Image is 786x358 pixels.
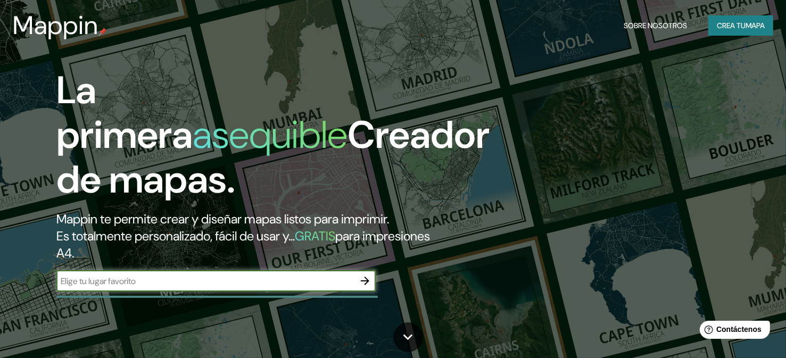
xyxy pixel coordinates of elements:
[13,9,98,42] font: Mappin
[56,275,354,287] input: Elige tu lugar favorito
[624,21,687,30] font: Sobre nosotros
[56,228,430,261] font: para impresiones A4.
[619,15,691,36] button: Sobre nosotros
[717,21,746,30] font: Crea tu
[56,110,490,204] font: Creador de mapas.
[56,65,193,160] font: La primera
[56,228,295,244] font: Es totalmente personalizado, fácil de usar y...
[708,15,773,36] button: Crea tumapa
[746,21,765,30] font: mapa
[56,211,389,227] font: Mappin te permite crear y diseñar mapas listos para imprimir.
[691,317,774,346] iframe: Lanzador de widgets de ayuda
[295,228,335,244] font: GRATIS
[193,110,348,160] font: asequible
[98,28,107,36] img: pin de mapeo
